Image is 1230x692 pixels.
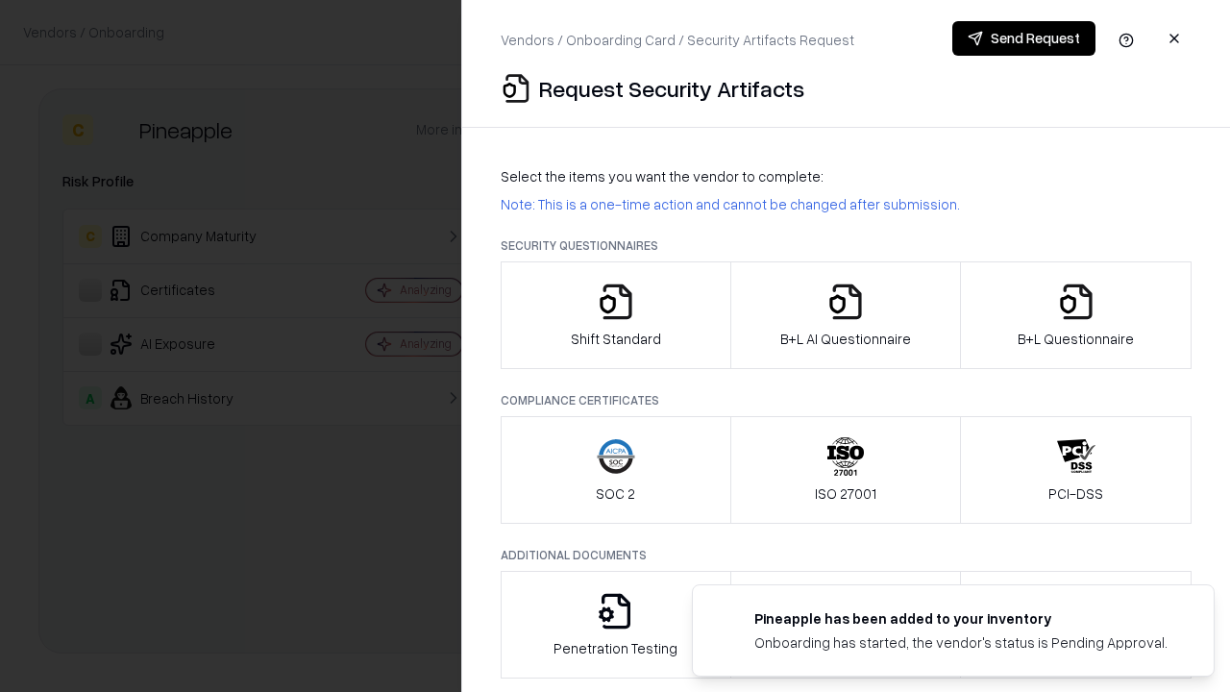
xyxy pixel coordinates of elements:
button: PCI-DSS [960,416,1192,524]
button: Privacy Policy [730,571,962,679]
p: Penetration Testing [553,638,677,658]
button: SOC 2 [501,416,731,524]
p: Security Questionnaires [501,237,1192,254]
button: Shift Standard [501,261,731,369]
p: Note: This is a one-time action and cannot be changed after submission. [501,194,1192,214]
p: B+L Questionnaire [1018,329,1134,349]
p: Select the items you want the vendor to complete: [501,166,1192,186]
p: B+L AI Questionnaire [780,329,911,349]
p: Compliance Certificates [501,392,1192,408]
button: Send Request [952,21,1095,56]
button: ISO 27001 [730,416,962,524]
button: B+L Questionnaire [960,261,1192,369]
p: ISO 27001 [815,483,876,504]
button: Penetration Testing [501,571,731,679]
img: pineappleenergy.com [716,608,739,631]
p: Request Security Artifacts [539,73,804,104]
button: B+L AI Questionnaire [730,261,962,369]
p: Additional Documents [501,547,1192,563]
p: SOC 2 [596,483,635,504]
p: PCI-DSS [1048,483,1103,504]
button: Data Processing Agreement [960,571,1192,679]
p: Vendors / Onboarding Card / Security Artifacts Request [501,30,854,50]
p: Shift Standard [571,329,661,349]
div: Onboarding has started, the vendor's status is Pending Approval. [754,632,1168,653]
div: Pineapple has been added to your inventory [754,608,1168,629]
